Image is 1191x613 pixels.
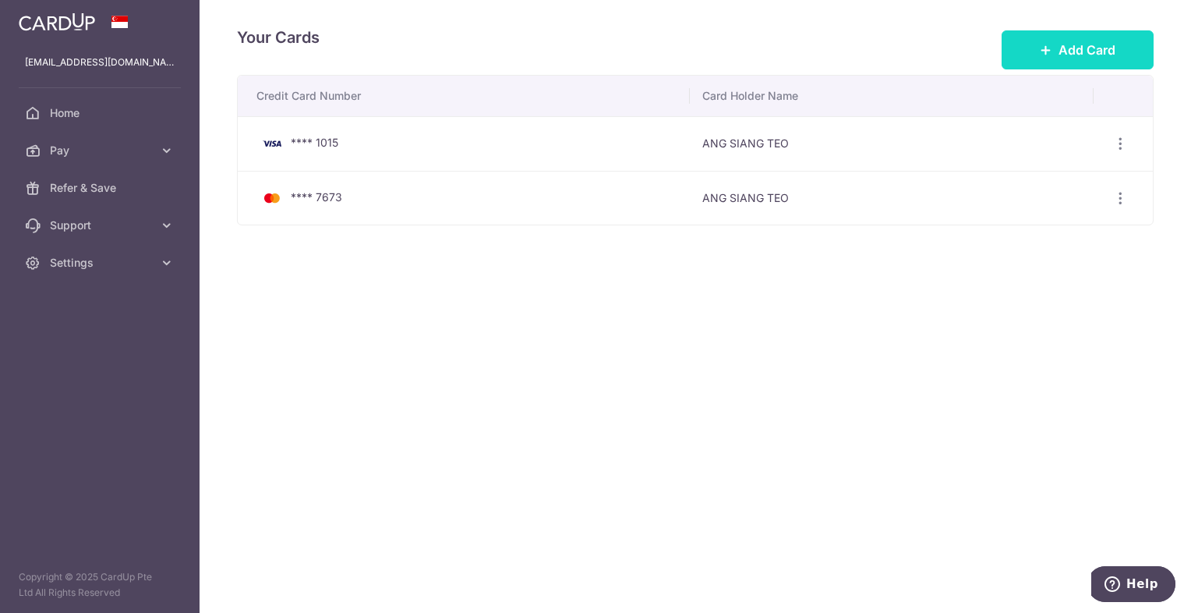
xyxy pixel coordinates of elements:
span: Home [50,105,153,121]
span: Help [35,11,67,25]
th: Credit Card Number [238,76,690,116]
button: Add Card [1002,30,1154,69]
img: Bank Card [256,189,288,207]
td: ANG SIANG TEO [690,171,1093,225]
h4: Your Cards [237,25,320,50]
span: Support [50,218,153,233]
p: [EMAIL_ADDRESS][DOMAIN_NAME] [25,55,175,70]
span: Add Card [1058,41,1115,59]
td: ANG SIANG TEO [690,116,1093,171]
iframe: Opens a widget where you can find more information [1091,566,1175,605]
img: Bank Card [256,134,288,153]
span: Refer & Save [50,180,153,196]
img: CardUp [19,12,95,31]
th: Card Holder Name [690,76,1093,116]
span: Settings [50,255,153,271]
span: Pay [50,143,153,158]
